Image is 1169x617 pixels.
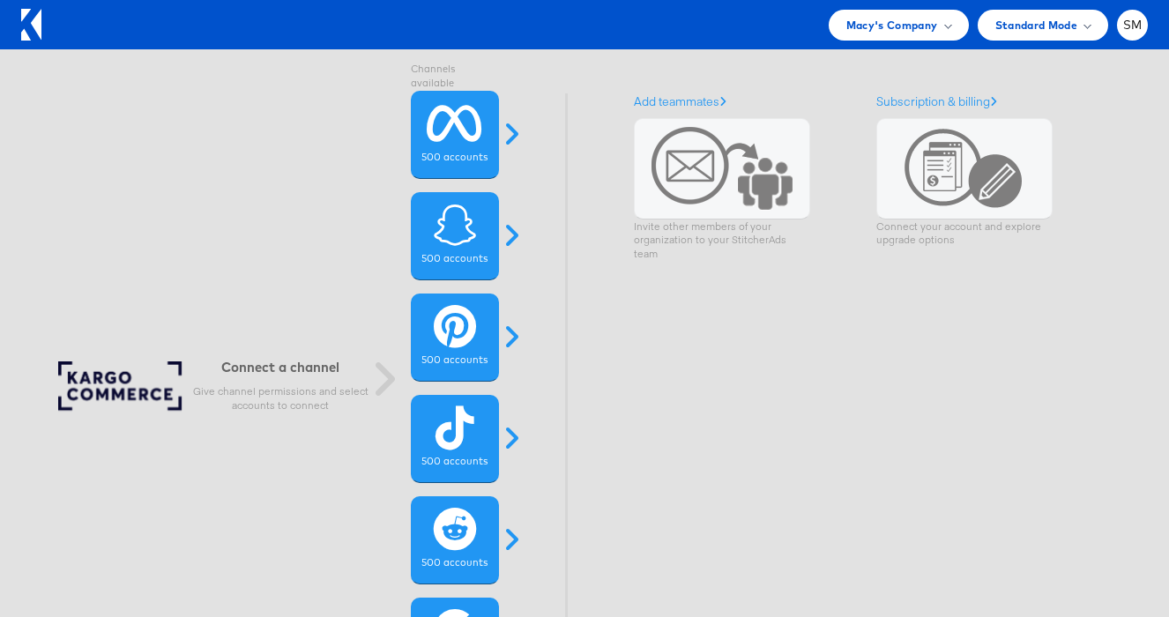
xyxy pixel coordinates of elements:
[421,151,488,165] label: 500 accounts
[192,384,369,413] p: Give channel permissions and select accounts to connect
[634,93,726,109] a: Add teammates
[421,556,488,570] label: 500 accounts
[876,219,1053,248] p: Connect your account and explore upgrade options
[634,219,810,261] p: Invite other members of your organization to your StitcherAds team
[421,353,488,368] label: 500 accounts
[846,16,938,34] span: Macy's Company
[876,93,997,109] a: Subscription & billing
[1123,19,1143,31] span: SM
[995,16,1077,34] span: Standard Mode
[411,63,499,91] label: Channels available
[421,455,488,469] label: 500 accounts
[421,252,488,266] label: 500 accounts
[192,359,369,375] h6: Connect a channel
